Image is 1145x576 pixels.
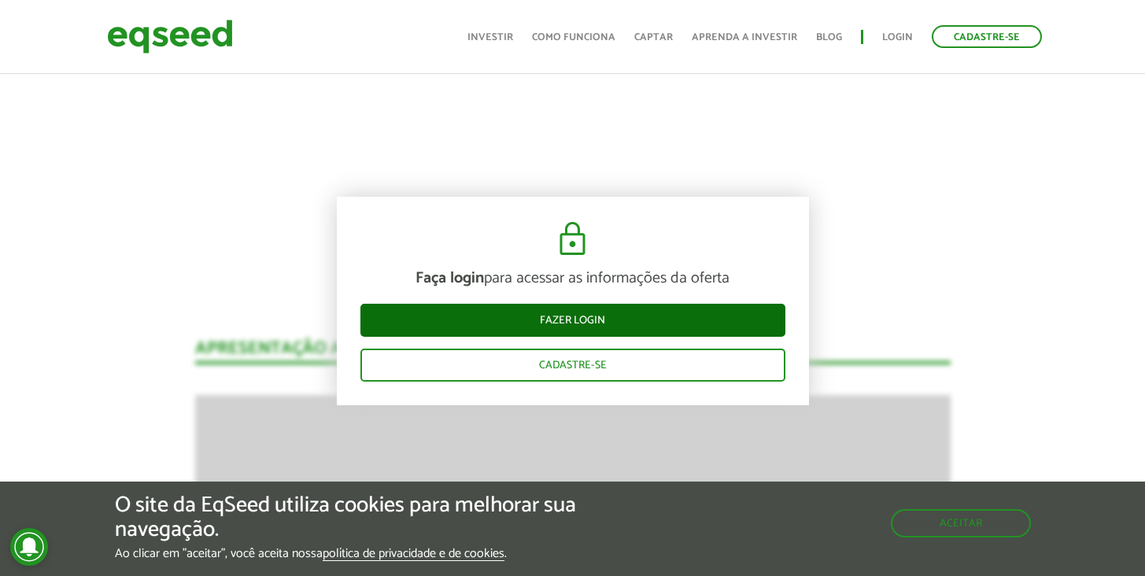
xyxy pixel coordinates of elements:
a: Como funciona [532,32,615,42]
img: cadeado.svg [553,220,592,258]
a: Investir [467,32,513,42]
h5: O site da EqSeed utiliza cookies para melhorar sua navegação. [115,493,664,542]
a: Cadastre-se [360,349,785,382]
a: Cadastre-se [932,25,1042,48]
button: Aceitar [891,509,1031,537]
a: Blog [816,32,842,42]
a: Aprenda a investir [692,32,797,42]
img: EqSeed [107,16,233,57]
p: Ao clicar em "aceitar", você aceita nossa . [115,546,664,561]
p: para acessar as informações da oferta [360,269,785,288]
a: Fazer login [360,304,785,337]
a: política de privacidade e de cookies [323,548,504,561]
strong: Faça login [416,265,484,291]
a: Login [882,32,913,42]
a: Captar [634,32,673,42]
